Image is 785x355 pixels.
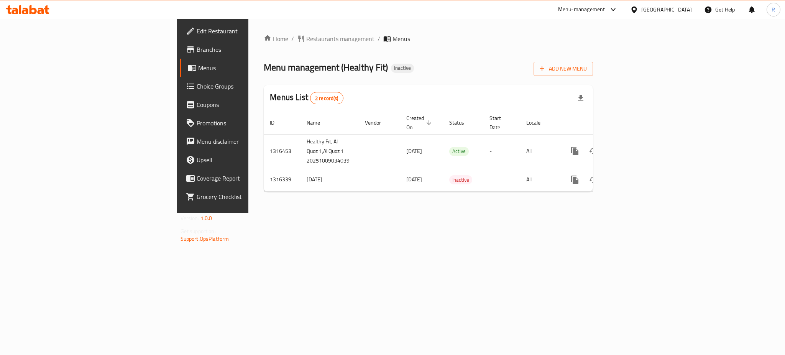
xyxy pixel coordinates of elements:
a: Promotions [180,114,308,132]
div: Menu-management [558,5,605,14]
span: ID [270,118,284,127]
button: more [566,171,584,189]
span: Choice Groups [197,82,302,91]
button: more [566,142,584,160]
span: Menus [392,34,410,43]
td: All [520,168,560,191]
td: - [483,134,520,168]
span: Created On [406,113,434,132]
span: 2 record(s) [310,95,343,102]
span: [DATE] [406,146,422,156]
a: Coupons [180,95,308,114]
a: Branches [180,40,308,59]
a: Edit Restaurant [180,22,308,40]
span: Grocery Checklist [197,192,302,201]
span: Edit Restaurant [197,26,302,36]
td: All [520,134,560,168]
button: Change Status [584,142,603,160]
button: Add New Menu [534,62,593,76]
a: Menus [180,59,308,77]
span: Menu disclaimer [197,137,302,146]
th: Actions [560,111,645,135]
span: Name [307,118,330,127]
a: Grocery Checklist [180,187,308,206]
a: Coverage Report [180,169,308,187]
span: Status [449,118,474,127]
span: Locale [526,118,550,127]
div: Total records count [310,92,343,104]
a: Upsell [180,151,308,169]
span: Menu management ( Healthy Fit ) [264,59,388,76]
a: Menu disclaimer [180,132,308,151]
a: Support.OpsPlatform [181,234,229,244]
span: Restaurants management [306,34,374,43]
span: Start Date [489,113,511,132]
span: Inactive [391,65,414,71]
span: Add New Menu [540,64,587,74]
span: Promotions [197,118,302,128]
span: Vendor [365,118,391,127]
td: Healthy Fit, Al Quoz 1,Al Quoz 1 20251009034039 [301,134,359,168]
a: Restaurants management [297,34,374,43]
span: Get support on: [181,226,216,236]
div: Inactive [391,64,414,73]
li: / [378,34,380,43]
div: [GEOGRAPHIC_DATA] [641,5,692,14]
span: Active [449,147,469,156]
table: enhanced table [264,111,645,192]
span: Menus [198,63,302,72]
span: Inactive [449,176,472,184]
div: Export file [572,89,590,107]
td: [DATE] [301,168,359,191]
h2: Menus List [270,92,343,104]
span: R [772,5,775,14]
span: Coverage Report [197,174,302,183]
span: Coupons [197,100,302,109]
button: Change Status [584,171,603,189]
span: 1.0.0 [200,213,212,223]
span: Upsell [197,155,302,164]
div: Inactive [449,175,472,184]
span: [DATE] [406,174,422,184]
span: Branches [197,45,302,54]
a: Choice Groups [180,77,308,95]
td: - [483,168,520,191]
nav: breadcrumb [264,34,593,43]
span: Version: [181,213,199,223]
